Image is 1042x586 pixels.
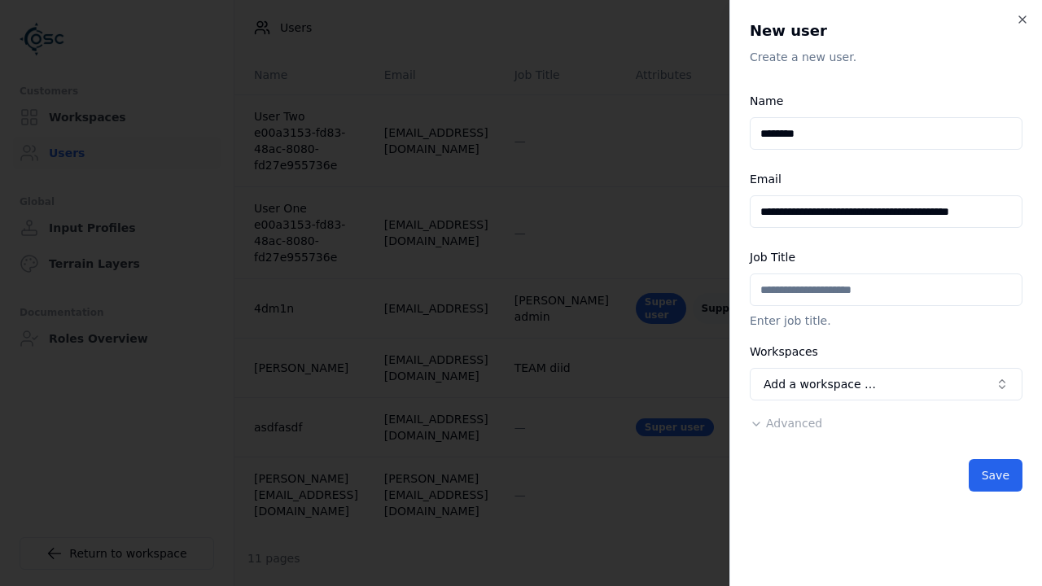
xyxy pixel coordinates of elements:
[750,313,1022,329] p: Enter job title.
[750,251,795,264] label: Job Title
[764,376,876,392] span: Add a workspace …
[750,173,781,186] label: Email
[750,49,1022,65] p: Create a new user.
[969,459,1022,492] button: Save
[750,345,818,358] label: Workspaces
[766,417,822,430] span: Advanced
[750,415,822,431] button: Advanced
[750,94,783,107] label: Name
[750,20,1022,42] h2: New user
